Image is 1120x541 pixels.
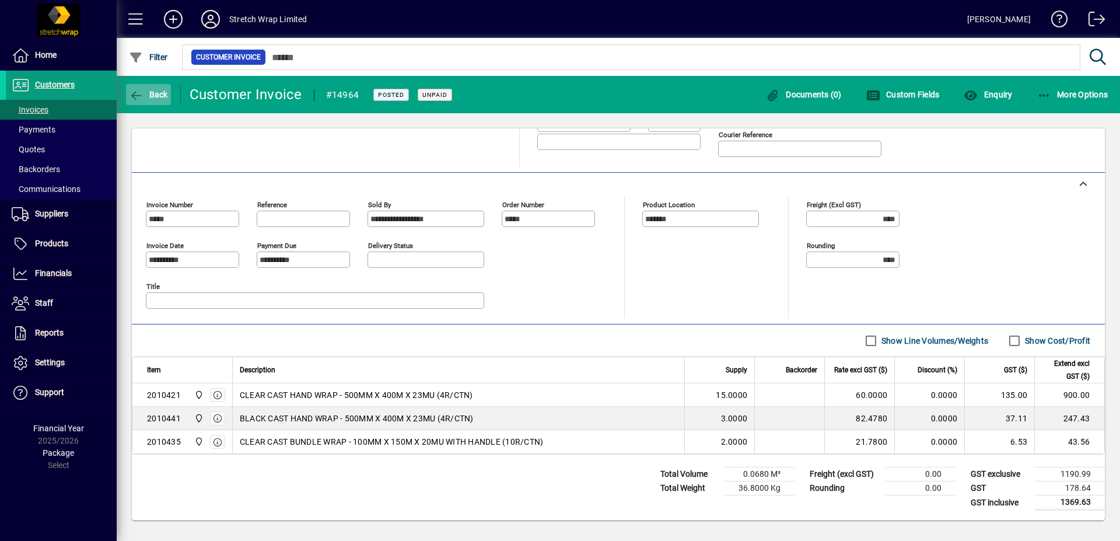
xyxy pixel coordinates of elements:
a: Staff [6,289,117,318]
span: Financials [35,268,72,278]
span: Posted [378,91,404,99]
span: Home [35,50,57,60]
button: Filter [126,47,171,68]
span: Description [240,364,275,376]
span: Financial Year [33,424,84,433]
mat-label: Payment due [257,242,296,250]
span: SWL-AKL [191,412,205,425]
div: 60.0000 [832,389,887,401]
button: Enquiry [961,84,1015,105]
span: Custom Fields [866,90,940,99]
td: 43.56 [1034,430,1104,453]
span: Communications [12,184,80,194]
span: GST ($) [1004,364,1027,376]
label: Show Cost/Profit [1023,335,1090,347]
span: Quotes [12,145,45,154]
span: CLEAR CAST HAND WRAP - 500MM X 400M X 23MU (4R/CTN) [240,389,473,401]
span: Backorders [12,165,60,174]
span: Products [35,239,68,248]
span: Settings [35,358,65,367]
span: 15.0000 [716,389,747,401]
td: 135.00 [964,383,1034,407]
td: 247.43 [1034,407,1104,430]
td: 0.0680 M³ [724,467,794,481]
span: Filter [129,53,168,62]
span: Payments [12,125,55,134]
button: More Options [1034,84,1111,105]
span: BLACK CAST HAND WRAP - 500MM X 400M X 23MU (4R/CTN) [240,413,474,424]
mat-label: Invoice number [146,201,193,209]
button: Custom Fields [863,84,943,105]
a: Financials [6,259,117,288]
span: Reports [35,328,64,337]
span: Staff [35,298,53,308]
mat-label: Product location [643,201,695,209]
span: Package [43,448,74,458]
a: Payments [6,120,117,139]
div: 2010441 [147,413,181,424]
div: 21.7800 [832,436,887,448]
span: SWL-AKL [191,389,205,402]
a: Settings [6,348,117,378]
button: Profile [192,9,229,30]
div: 2010421 [147,389,181,401]
td: Rounding [804,481,885,495]
div: Stretch Wrap Limited [229,10,307,29]
td: Total Weight [654,481,724,495]
mat-label: Title [146,282,160,291]
td: Total Volume [654,467,724,481]
span: Customer Invoice [196,51,261,63]
mat-label: Rounding [807,242,835,250]
mat-label: Order number [502,201,544,209]
span: SWL-AKL [191,435,205,448]
span: More Options [1037,90,1108,99]
span: Enquiry [964,90,1012,99]
a: Knowledge Base [1042,2,1068,40]
mat-label: Invoice date [146,242,184,250]
span: 2.0000 [721,436,748,448]
a: Quotes [6,139,117,159]
td: 178.64 [1035,481,1105,495]
label: Show Line Volumes/Weights [879,335,988,347]
div: Customer Invoice [190,85,302,104]
span: Invoices [12,105,48,114]
span: Rate excl GST ($) [834,364,887,376]
span: CLEAR CAST BUNDLE WRAP - 100MM X 150M X 20MU WITH HANDLE (10R/CTN) [240,436,544,448]
a: Suppliers [6,200,117,229]
div: #14964 [326,86,359,104]
td: GST inclusive [965,495,1035,510]
td: GST [965,481,1035,495]
td: 0.0000 [894,383,964,407]
a: Products [6,229,117,259]
span: Unpaid [422,91,447,99]
mat-label: Sold by [368,201,391,209]
mat-label: Freight (excl GST) [807,201,861,209]
span: 3.0000 [721,413,748,424]
button: Documents (0) [763,84,845,105]
td: 37.11 [964,407,1034,430]
a: Backorders [6,159,117,179]
td: 36.8000 Kg [724,481,794,495]
td: GST exclusive [965,467,1035,481]
td: 1190.99 [1035,467,1105,481]
a: Reports [6,319,117,348]
span: Item [147,364,161,376]
span: Supply [726,364,747,376]
span: Support [35,388,64,397]
a: Invoices [6,100,117,120]
td: Freight (excl GST) [804,467,885,481]
mat-label: Courier Reference [719,131,772,139]
td: 6.53 [964,430,1034,453]
a: Support [6,378,117,407]
td: 0.00 [885,467,956,481]
mat-label: Reference [257,201,287,209]
div: [PERSON_NAME] [967,10,1031,29]
td: 900.00 [1034,383,1104,407]
span: Customers [35,80,75,89]
span: Documents (0) [766,90,842,99]
span: Suppliers [35,209,68,218]
a: Logout [1080,2,1105,40]
a: Home [6,41,117,70]
span: Backorder [786,364,817,376]
div: 2010435 [147,436,181,448]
